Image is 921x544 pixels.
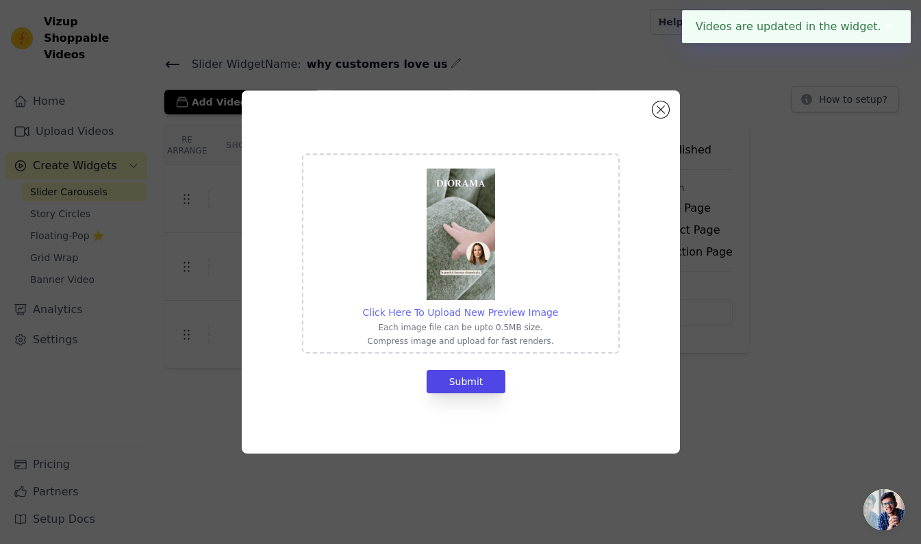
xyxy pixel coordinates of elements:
[363,336,559,347] p: Compress image and upload for fast renders.
[653,101,669,118] button: Close modal
[881,18,897,35] button: Close
[682,10,911,43] div: Videos are updated in the widget.
[863,489,905,530] a: Open chat
[427,169,495,300] img: preview
[363,307,559,318] span: Click Here To Upload New Preview Image
[363,322,559,333] p: Each image file can be upto 0.5MB size.
[427,370,506,393] button: Submit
